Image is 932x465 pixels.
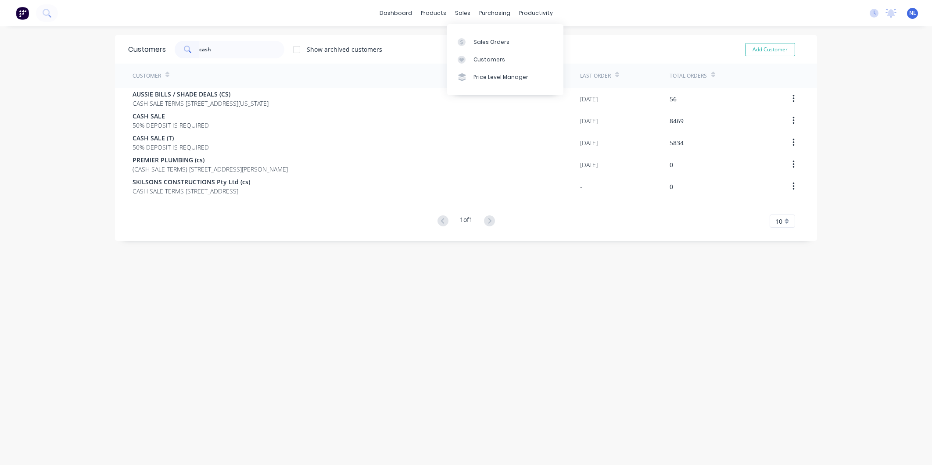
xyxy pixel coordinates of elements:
div: 1 of 1 [460,215,473,228]
div: purchasing [475,7,515,20]
div: Customers [128,44,166,55]
input: Search customers... [199,41,285,58]
div: Show archived customers [307,45,382,54]
div: - [580,182,582,191]
a: dashboard [375,7,416,20]
span: 50% DEPOSIT IS REQUIRED [133,121,209,130]
div: [DATE] [580,138,598,147]
button: Add Customer [745,43,795,56]
div: Sales Orders [473,38,509,46]
span: AUSSIE BILLS / SHADE DEALS (CS) [133,89,269,99]
div: 0 [670,182,673,191]
div: 5834 [670,138,684,147]
span: SKILSONS CONSTRUCTIONS Pty Ltd (cs) [133,177,250,186]
a: Sales Orders [447,33,563,50]
span: PREMIER PLUMBING (cs) [133,155,288,165]
span: CASH SALE TERMS [STREET_ADDRESS] [133,186,250,196]
span: CASH SALE [133,111,209,121]
span: (CASH SALE TERMS) [STREET_ADDRESS][PERSON_NAME] [133,165,288,174]
span: 10 [775,217,782,226]
div: sales [451,7,475,20]
div: 0 [670,160,673,169]
div: products [416,7,451,20]
div: Customers [473,56,505,64]
a: Price Level Manager [447,68,563,86]
div: Price Level Manager [473,73,528,81]
span: CASH SALE TERMS [STREET_ADDRESS][US_STATE] [133,99,269,108]
div: [DATE] [580,116,598,125]
div: Customer [133,72,161,80]
div: 8469 [670,116,684,125]
span: CASH SALE (T) [133,133,209,143]
a: Customers [447,51,563,68]
div: 56 [670,94,677,104]
span: NL [909,9,916,17]
div: Total Orders [670,72,707,80]
div: Last Order [580,72,611,80]
div: [DATE] [580,160,598,169]
div: [DATE] [580,94,598,104]
div: productivity [515,7,557,20]
img: Factory [16,7,29,20]
span: 50% DEPOSIT IS REQUIRED [133,143,209,152]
